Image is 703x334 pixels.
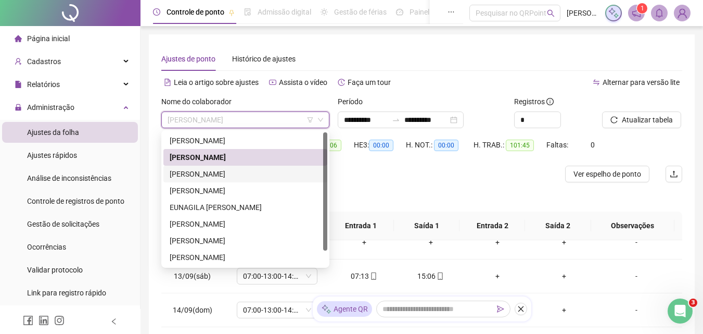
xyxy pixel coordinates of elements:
[27,34,70,43] span: Página inicial
[525,212,591,240] th: Saída 2
[406,270,456,282] div: 15:06
[244,8,251,16] span: file-done
[39,315,49,326] span: linkedin
[514,96,554,107] span: Registros
[436,273,444,280] span: mobile
[565,166,649,182] button: Ver espelho de ponto
[269,79,276,86] span: youtube
[167,8,224,16] span: Controle de ponto
[637,3,647,14] sup: 1
[15,104,22,111] span: lock
[27,266,83,274] span: Validar protocolo
[27,243,66,251] span: Ocorrências
[655,8,664,18] span: bell
[163,132,327,149] div: ALESSANDRA SANTOS DE CARVALHO
[153,8,160,16] span: clock-circle
[170,235,321,246] div: [PERSON_NAME]
[674,5,690,21] img: 51686
[394,212,459,240] th: Saída 1
[472,270,522,282] div: +
[170,218,321,230] div: [PERSON_NAME]
[668,299,693,324] iframe: Intercom live chat
[15,35,22,42] span: home
[170,135,321,146] div: [PERSON_NAME]
[546,141,570,149] span: Faltas:
[369,273,377,280] span: mobile
[163,232,327,249] div: MARCIA DA SILVA SANTOS
[328,212,394,240] th: Entrada 1
[434,140,458,151] span: 00:00
[606,270,667,282] div: -
[27,220,99,228] span: Gestão de solicitações
[546,98,554,105] span: info-circle
[406,139,474,151] div: H. NOT.:
[539,270,589,282] div: +
[258,8,311,16] span: Admissão digital
[603,78,680,86] span: Alternar para versão lite
[243,268,311,284] span: 07:00-13:00-14:00-16:00
[27,197,124,205] span: Controle de registros de ponto
[317,117,324,123] span: down
[448,8,455,16] span: ellipsis
[163,216,327,232] div: EUNICE CONCEIÇÃO ALMEIDA
[170,168,321,180] div: [PERSON_NAME]
[591,212,674,240] th: Observações
[602,112,681,128] button: Atualizar tabela
[459,212,525,240] th: Entrada 2
[170,152,321,163] div: [PERSON_NAME]
[321,304,331,315] img: sparkle-icon.fc2bf0ac1784a2077858766a79e2daf3.svg
[27,289,106,297] span: Link para registro rápido
[27,57,61,66] span: Cadastros
[339,270,389,282] div: 07:13
[606,304,667,316] div: -
[170,202,321,213] div: EUNAGILA [PERSON_NAME]
[163,199,327,216] div: EUNAGILA CAMILA SANTOS
[354,139,406,151] div: HE 3:
[279,78,327,86] span: Assista o vídeo
[641,5,644,12] span: 1
[163,166,327,182] div: ELIZABETE CARVALHO SILVA
[317,301,372,317] div: Agente QR
[168,112,323,128] span: CLAUDINE SANTOS DE CARVALHO
[610,116,618,123] span: reload
[472,237,522,248] div: +
[593,79,600,86] span: swap
[163,149,327,166] div: CLAUDINE SANTOS DE CARVALHO
[228,9,235,16] span: pushpin
[506,140,534,151] span: 101:45
[170,185,321,196] div: [PERSON_NAME]
[622,114,673,126] span: Atualizar tabela
[174,78,259,86] span: Leia o artigo sobre ajustes
[632,8,641,18] span: notification
[573,168,641,180] span: Ver espelho de ponto
[474,139,546,151] div: H. TRAB.:
[163,249,327,266] div: SILVAMAR BALBINO SANTOS
[591,141,595,149] span: 0
[410,8,450,16] span: Painel do DP
[163,182,327,199] div: ERILENE CARDOSO SANTOS
[54,315,65,326] span: instagram
[689,299,697,307] span: 3
[15,58,22,65] span: user-add
[173,306,212,314] span: 14/09(dom)
[27,103,74,112] span: Administração
[396,8,403,16] span: dashboard
[539,304,589,316] div: +
[348,78,391,86] span: Faça um tour
[599,220,666,231] span: Observações
[27,80,60,89] span: Relatórios
[334,8,387,16] span: Gestão de férias
[174,272,211,280] span: 13/09(sáb)
[338,79,345,86] span: history
[321,8,328,16] span: sun
[170,252,321,263] div: [PERSON_NAME]
[406,237,456,248] div: +
[243,302,311,318] span: 07:00-13:00-14:00-16:00
[608,7,619,19] img: sparkle-icon.fc2bf0ac1784a2077858766a79e2daf3.svg
[497,305,504,313] span: send
[15,81,22,88] span: file
[338,96,369,107] label: Período
[161,96,238,107] label: Nome do colaborador
[27,151,77,159] span: Ajustes rápidos
[517,305,525,313] span: close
